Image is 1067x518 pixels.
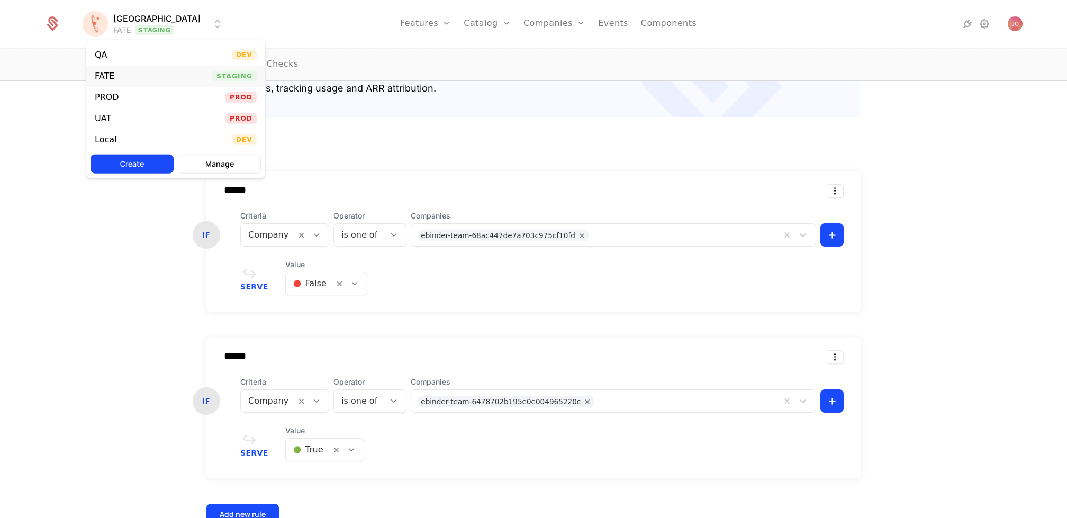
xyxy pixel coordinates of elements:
button: Manage [178,155,261,174]
span: Prod [225,92,257,103]
span: Dev [232,134,257,145]
span: Staging [212,71,257,81]
div: Local [95,135,116,144]
button: Create [91,155,174,174]
span: Prod [225,113,257,124]
div: UAT [95,114,111,123]
div: PROD [95,93,119,102]
div: FATE [95,72,114,80]
div: Select environment [86,40,266,178]
span: Dev [232,50,257,60]
div: QA [95,51,107,59]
